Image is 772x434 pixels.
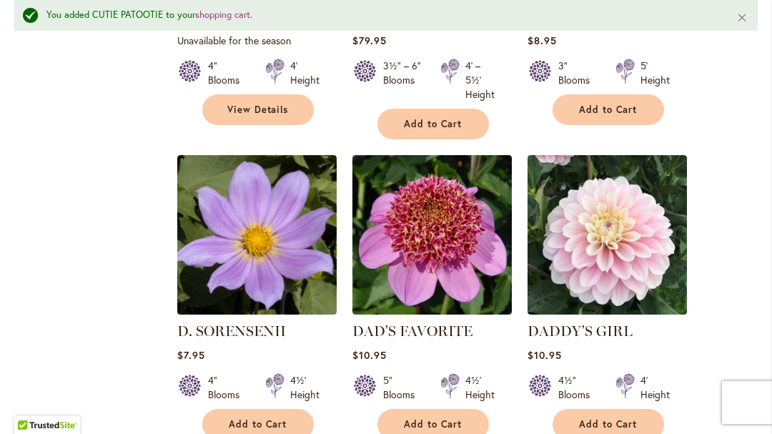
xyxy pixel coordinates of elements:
[46,9,715,22] div: You added CUTIE PATOOTIE to your .
[195,9,250,21] a: shopping cart
[465,59,495,102] div: 4' – 5½' Height
[404,418,462,430] span: Add to Cart
[208,59,248,87] div: 4" Blooms
[290,59,320,87] div: 4' Height
[290,373,320,402] div: 4½' Height
[352,34,387,47] span: $79.95
[177,155,337,315] img: D. SORENSENII
[528,304,687,317] a: DADDY'S GIRL
[558,373,598,402] div: 4½" Blooms
[528,348,562,362] span: $10.95
[177,322,286,340] a: D. SORENSENII
[352,155,512,315] img: DAD'S FAVORITE
[383,373,423,402] div: 5" Blooms
[229,418,287,430] span: Add to Cart
[558,59,598,87] div: 3" Blooms
[579,418,638,430] span: Add to Cart
[177,304,337,317] a: D. SORENSENII
[11,383,51,423] iframe: Launch Accessibility Center
[227,104,289,116] span: View Details
[640,373,670,402] div: 4' Height
[640,59,670,87] div: 5' Height
[377,109,489,139] button: Add to Cart
[579,104,638,116] span: Add to Cart
[528,322,633,340] a: DADDY'S GIRL
[528,34,557,47] span: $8.95
[208,373,248,402] div: 4" Blooms
[352,304,512,317] a: DAD'S FAVORITE
[177,34,337,47] p: Unavailable for the season
[352,348,387,362] span: $10.95
[553,94,664,125] button: Add to Cart
[352,322,472,340] a: DAD'S FAVORITE
[202,94,314,125] a: View Details
[528,155,687,315] img: DADDY'S GIRL
[383,59,423,102] div: 3½" – 6" Blooms
[465,373,495,402] div: 4½' Height
[404,118,462,130] span: Add to Cart
[177,348,205,362] span: $7.95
